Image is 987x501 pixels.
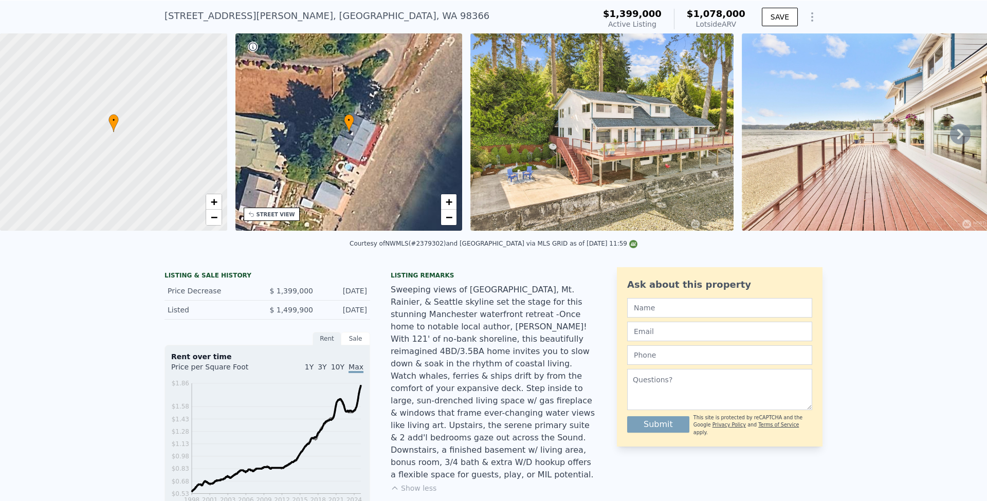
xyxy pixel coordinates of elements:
[318,363,326,371] span: 3Y
[171,351,363,362] div: Rent over time
[269,306,313,314] span: $ 1,499,900
[470,33,734,231] img: Sale: 149625030 Parcel: 102109340
[206,210,222,225] a: Zoom out
[321,305,367,315] div: [DATE]
[108,116,119,125] span: •
[627,345,812,365] input: Phone
[629,240,637,248] img: NWMLS Logo
[321,286,367,296] div: [DATE]
[108,114,119,132] div: •
[441,210,456,225] a: Zoom out
[344,116,354,125] span: •
[627,416,689,433] button: Submit
[446,211,452,224] span: −
[172,380,189,387] tspan: $1.86
[391,284,596,481] div: Sweeping views of [GEOGRAPHIC_DATA], Mt. Rainier, & Seattle skyline set the stage for this stunni...
[172,453,189,460] tspan: $0.98
[305,363,314,371] span: 1Y
[802,7,822,27] button: Show Options
[712,422,746,428] a: Privacy Policy
[608,20,656,28] span: Active Listing
[172,478,189,485] tspan: $0.68
[687,19,745,29] div: Lotside ARV
[627,298,812,318] input: Name
[687,8,745,19] span: $1,078,000
[206,194,222,210] a: Zoom in
[172,465,189,472] tspan: $0.83
[172,440,189,448] tspan: $1.13
[758,422,799,428] a: Terms of Service
[341,332,370,345] div: Sale
[210,211,217,224] span: −
[171,362,267,378] div: Price per Square Foot
[391,483,436,493] button: Show less
[693,414,812,436] div: This site is protected by reCAPTCHA and the Google and apply.
[762,8,798,26] button: SAVE
[172,428,189,435] tspan: $1.28
[172,490,189,497] tspan: $0.53
[313,332,341,345] div: Rent
[210,195,217,208] span: +
[331,363,344,371] span: 10Y
[441,194,456,210] a: Zoom in
[349,363,363,373] span: Max
[172,416,189,423] tspan: $1.43
[627,322,812,341] input: Email
[603,8,662,19] span: $1,399,000
[391,271,596,280] div: Listing remarks
[164,271,370,282] div: LISTING & SALE HISTORY
[168,305,259,315] div: Listed
[627,277,812,292] div: Ask about this property
[350,240,637,247] div: Courtesy of NWMLS (#2379302) and [GEOGRAPHIC_DATA] via MLS GRID as of [DATE] 11:59
[164,9,489,23] div: [STREET_ADDRESS][PERSON_NAME] , [GEOGRAPHIC_DATA] , WA 98366
[344,114,354,132] div: •
[257,211,295,218] div: STREET VIEW
[168,286,259,296] div: Price Decrease
[269,287,313,295] span: $ 1,399,000
[172,403,189,410] tspan: $1.58
[446,195,452,208] span: +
